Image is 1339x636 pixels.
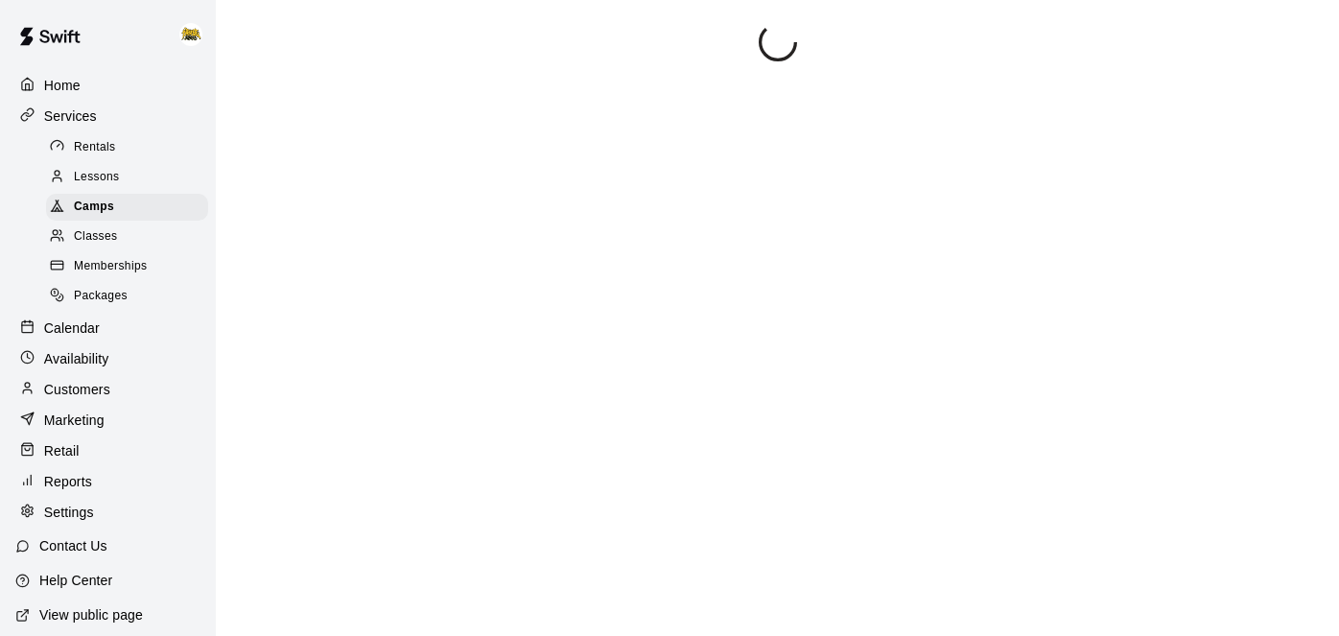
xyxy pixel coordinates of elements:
[46,164,208,191] div: Lessons
[44,380,110,399] p: Customers
[74,138,116,157] span: Rentals
[46,132,216,162] a: Rentals
[39,571,112,590] p: Help Center
[74,198,114,217] span: Camps
[176,15,216,54] div: HITHOUSE ABBY
[39,605,143,624] p: View public page
[46,253,208,280] div: Memberships
[74,287,128,306] span: Packages
[15,467,200,496] a: Reports
[15,344,200,373] a: Availability
[46,134,208,161] div: Rentals
[74,257,147,276] span: Memberships
[39,536,107,555] p: Contact Us
[179,23,202,46] img: HITHOUSE ABBY
[15,375,200,404] a: Customers
[15,314,200,342] a: Calendar
[74,168,120,187] span: Lessons
[44,472,92,491] p: Reports
[15,498,200,527] a: Settings
[44,76,81,95] p: Home
[74,227,117,247] span: Classes
[44,318,100,338] p: Calendar
[15,406,200,435] a: Marketing
[15,102,200,130] a: Services
[46,194,208,221] div: Camps
[46,162,216,192] a: Lessons
[44,441,80,460] p: Retail
[15,71,200,100] a: Home
[46,224,208,250] div: Classes
[15,436,200,465] a: Retail
[44,106,97,126] p: Services
[46,193,216,223] a: Camps
[44,349,109,368] p: Availability
[46,223,216,252] a: Classes
[46,283,208,310] div: Packages
[46,252,216,282] a: Memberships
[44,411,105,430] p: Marketing
[46,282,216,312] a: Packages
[44,503,94,522] p: Settings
